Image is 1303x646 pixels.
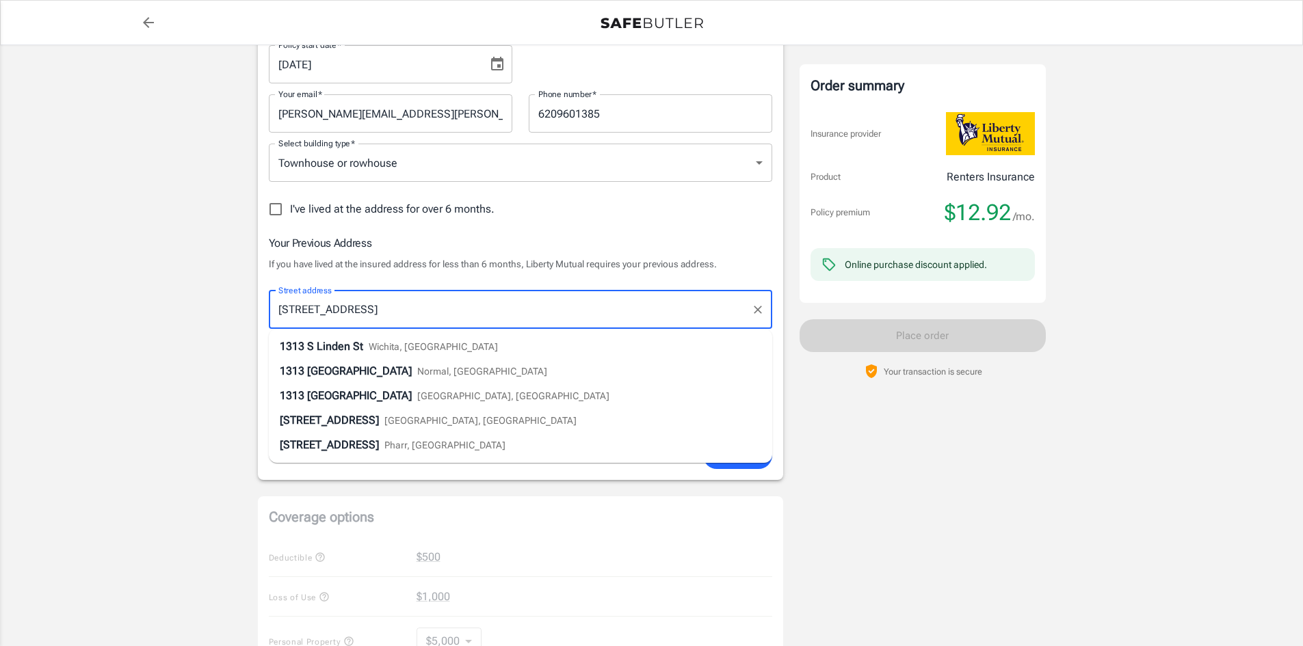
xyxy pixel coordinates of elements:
label: Your email [278,88,322,100]
span: [GEOGRAPHIC_DATA] [307,389,412,402]
span: 1313 [280,389,304,402]
p: Renters Insurance [947,169,1035,185]
span: 1313 [280,364,304,377]
label: Street address [278,284,332,296]
p: If you have lived at the insured address for less than 6 months, Liberty Mutual requires your pre... [269,257,772,271]
span: [GEOGRAPHIC_DATA], [GEOGRAPHIC_DATA] [417,390,609,401]
span: [STREET_ADDRESS] [280,438,379,451]
label: Phone number [538,88,596,100]
label: Select building type [278,137,355,149]
span: 1313 [280,340,304,353]
p: Policy premium [811,206,870,219]
input: MM/DD/YYYY [269,45,478,83]
p: Your transaction is secure [884,365,982,378]
span: Wichita, [GEOGRAPHIC_DATA] [369,341,498,352]
div: Townhouse or rowhouse [269,144,772,182]
span: Pharr, [GEOGRAPHIC_DATA] [384,440,505,450]
span: I've lived at the address for over 6 months. [290,201,495,217]
h6: Your Previous Address [269,234,772,252]
input: Enter email [269,94,512,133]
img: Liberty Mutual [946,112,1035,155]
p: Product [811,170,841,184]
span: [GEOGRAPHIC_DATA] [307,364,412,377]
span: [GEOGRAPHIC_DATA], [GEOGRAPHIC_DATA] [384,415,577,426]
span: /mo. [1013,207,1035,226]
a: back to quotes [135,9,162,36]
p: Insurance provider [811,127,881,141]
button: Choose date, selected date is Oct 1, 2025 [484,51,511,78]
div: Order summary [811,75,1035,96]
span: S Linden St [307,340,363,353]
input: Enter number [529,94,772,133]
span: $12.92 [945,199,1011,226]
img: Back to quotes [601,18,703,29]
button: Clear [748,300,767,319]
span: Normal, [GEOGRAPHIC_DATA] [417,366,547,377]
span: [STREET_ADDRESS] [280,414,379,427]
div: Online purchase discount applied. [845,258,987,271]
